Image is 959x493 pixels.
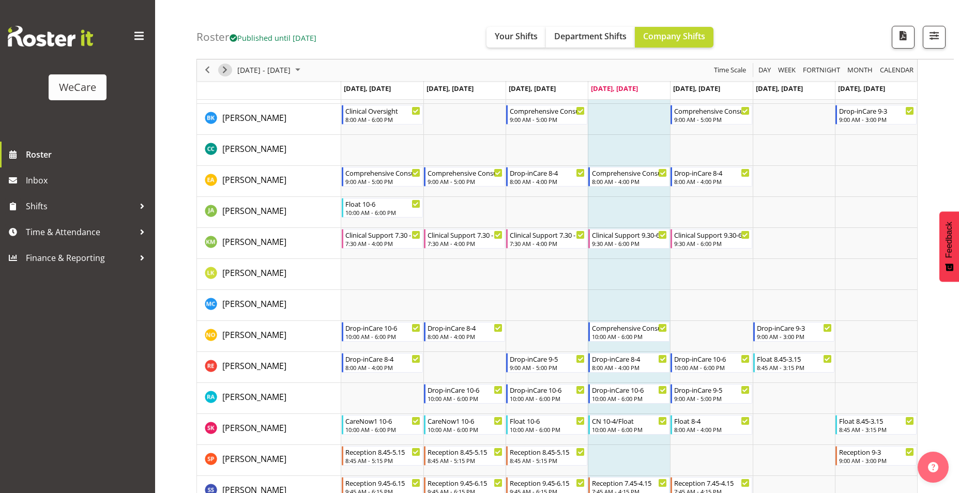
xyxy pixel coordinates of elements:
[222,236,286,248] a: [PERSON_NAME]
[674,105,749,116] div: Comprehensive Consult 9-5
[222,112,286,124] a: [PERSON_NAME]
[510,105,585,116] div: Comprehensive Consult 9-5
[236,64,292,77] span: [DATE] - [DATE]
[674,177,749,186] div: 8:00 AM - 4:00 PM
[345,115,420,124] div: 8:00 AM - 6:00 PM
[592,239,667,248] div: 9:30 AM - 6:00 PM
[506,167,587,187] div: Ena Advincula"s event - Drop-inCare 8-4 Begin From Wednesday, October 8, 2025 at 8:00:00 AM GMT+1...
[345,208,420,217] div: 10:00 AM - 6:00 PM
[428,394,503,403] div: 10:00 AM - 6:00 PM
[197,135,341,166] td: Charlotte Courtney resource
[59,80,96,95] div: WeCare
[345,229,420,240] div: Clinical Support 7.30 - 4
[506,446,587,466] div: Samantha Poultney"s event - Reception 8.45-5.15 Begin From Wednesday, October 8, 2025 at 8:45:00 ...
[554,30,627,42] span: Department Shifts
[428,229,503,240] div: Clinical Support 7.30 - 4
[510,115,585,124] div: 9:00 AM - 5:00 PM
[846,64,875,77] button: Timeline Month
[344,84,391,93] span: [DATE], [DATE]
[197,166,341,197] td: Ena Advincula resource
[345,415,420,426] div: CareNow1 10-6
[424,446,505,466] div: Samantha Poultney"s event - Reception 8.45-5.15 Begin From Tuesday, October 7, 2025 at 8:45:00 AM...
[345,425,420,434] div: 10:00 AM - 6:00 PM
[345,353,420,364] div: Drop-inCare 8-4
[428,425,503,434] div: 10:00 AM - 6:00 PM
[486,27,546,48] button: Your Shifts
[892,26,915,49] button: Download a PDF of the roster according to the set date range.
[506,105,587,125] div: Brian Ko"s event - Comprehensive Consult 9-5 Begin From Wednesday, October 8, 2025 at 9:00:00 AM ...
[839,115,914,124] div: 9:00 AM - 3:00 PM
[674,115,749,124] div: 9:00 AM - 5:00 PM
[222,422,286,434] span: [PERSON_NAME]
[757,64,773,77] button: Timeline Day
[671,105,752,125] div: Brian Ko"s event - Comprehensive Consult 9-5 Begin From Friday, October 10, 2025 at 9:00:00 AM GM...
[222,422,286,434] a: [PERSON_NAME]
[342,229,423,249] div: Kishendri Moodley"s event - Clinical Support 7.30 - 4 Begin From Monday, October 6, 2025 at 7:30:...
[592,477,667,488] div: Reception 7.45-4.15
[838,84,885,93] span: [DATE], [DATE]
[673,84,720,93] span: [DATE], [DATE]
[878,64,916,77] button: Month
[345,322,420,333] div: Drop-inCare 10-6
[674,353,749,364] div: Drop-inCare 10-6
[197,352,341,383] td: Rachel Els resource
[510,425,585,434] div: 10:00 AM - 6:00 PM
[592,415,667,426] div: CN 10-4/Float
[424,384,505,404] div: Rachna Anderson"s event - Drop-inCare 10-6 Begin From Tuesday, October 7, 2025 at 10:00:00 AM GMT...
[757,332,832,341] div: 9:00 AM - 3:00 PM
[218,64,232,77] button: Next
[222,298,286,310] a: [PERSON_NAME]
[510,363,585,372] div: 9:00 AM - 5:00 PM
[510,353,585,364] div: Drop-inCare 9-5
[495,30,538,42] span: Your Shifts
[592,384,667,395] div: Drop-inCare 10-6
[222,205,286,217] a: [PERSON_NAME]
[591,84,638,93] span: [DATE], [DATE]
[506,353,587,373] div: Rachel Els"s event - Drop-inCare 9-5 Begin From Wednesday, October 8, 2025 at 9:00:00 AM GMT+13:0...
[345,446,420,457] div: Reception 8.45-5.15
[222,329,286,341] a: [PERSON_NAME]
[923,26,946,49] button: Filter Shifts
[835,105,917,125] div: Brian Ko"s event - Drop-inCare 9-3 Begin From Sunday, October 12, 2025 at 9:00:00 AM GMT+13:00 En...
[222,267,286,279] a: [PERSON_NAME]
[342,167,423,187] div: Ena Advincula"s event - Comprehensive Consult 9-5 Begin From Monday, October 6, 2025 at 9:00:00 A...
[510,415,585,426] div: Float 10-6
[428,477,503,488] div: Reception 9.45-6.15
[234,59,307,81] div: October 06 - 12, 2025
[222,391,286,403] span: [PERSON_NAME]
[757,322,832,333] div: Drop-inCare 9-3
[342,322,423,342] div: Natasha Ottley"s event - Drop-inCare 10-6 Begin From Monday, October 6, 2025 at 10:00:00 AM GMT+1...
[197,197,341,228] td: Jane Arps resource
[345,105,420,116] div: Clinical Oversight
[588,353,669,373] div: Rachel Els"s event - Drop-inCare 8-4 Begin From Thursday, October 9, 2025 at 8:00:00 AM GMT+13:00...
[674,229,749,240] div: Clinical Support 9.30-6
[713,64,747,77] span: Time Scale
[428,177,503,186] div: 9:00 AM - 5:00 PM
[592,332,667,341] div: 10:00 AM - 6:00 PM
[222,360,286,372] a: [PERSON_NAME]
[26,198,134,214] span: Shifts
[342,415,423,435] div: Saahit Kour"s event - CareNow1 10-6 Begin From Monday, October 6, 2025 at 10:00:00 AM GMT+13:00 E...
[509,84,556,93] span: [DATE], [DATE]
[345,198,420,209] div: Float 10-6
[592,353,667,364] div: Drop-inCare 8-4
[757,363,832,372] div: 8:45 AM - 3:15 PM
[674,363,749,372] div: 10:00 AM - 6:00 PM
[588,229,669,249] div: Kishendri Moodley"s event - Clinical Support 9.30-6 Begin From Thursday, October 9, 2025 at 9:30:...
[756,84,803,93] span: [DATE], [DATE]
[345,477,420,488] div: Reception 9.45-6.15
[345,167,420,178] div: Comprehensive Consult 9-5
[342,198,423,218] div: Jane Arps"s event - Float 10-6 Begin From Monday, October 6, 2025 at 10:00:00 AM GMT+13:00 Ends A...
[506,415,587,435] div: Saahit Kour"s event - Float 10-6 Begin From Wednesday, October 8, 2025 at 10:00:00 AM GMT+13:00 E...
[222,174,286,186] a: [PERSON_NAME]
[506,384,587,404] div: Rachna Anderson"s event - Drop-inCare 10-6 Begin From Wednesday, October 8, 2025 at 10:00:00 AM G...
[510,446,585,457] div: Reception 8.45-5.15
[839,446,914,457] div: Reception 9-3
[222,143,286,155] a: [PERSON_NAME]
[510,229,585,240] div: Clinical Support 7.30 - 4
[592,177,667,186] div: 8:00 AM - 4:00 PM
